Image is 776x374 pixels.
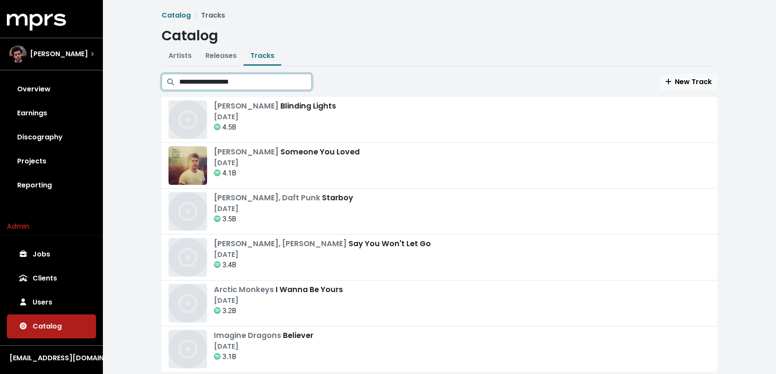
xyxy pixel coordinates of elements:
[214,296,343,306] div: [DATE]
[214,101,280,111] span: [PERSON_NAME]
[7,77,96,101] a: Overview
[168,330,207,368] img: Album art for this track
[214,260,431,270] div: 3.4B
[7,101,96,125] a: Earnings
[162,27,717,44] h1: Catalog
[214,238,431,249] div: Say You Won't Let Go
[214,352,313,362] div: 3.1B
[179,74,312,90] input: Search tracks
[168,100,207,139] img: Album art for this track
[214,330,313,341] div: Believer
[214,306,343,316] div: 3.2B
[665,77,712,87] span: New Track
[214,250,431,260] div: [DATE]
[205,51,237,60] a: Releases
[214,214,353,224] div: 3.5B
[250,51,274,60] a: Tracks
[168,51,192,60] a: Artists
[168,146,207,185] img: Album art for this track
[7,125,96,149] a: Discography
[660,74,717,90] button: New Track
[162,189,717,235] a: Album art for this track[PERSON_NAME], Daft Punk Starboy[DATE] 3.5B
[214,341,313,352] div: [DATE]
[7,353,96,364] button: [EMAIL_ADDRESS][DOMAIN_NAME]
[162,10,717,21] nav: breadcrumb
[214,147,280,157] span: [PERSON_NAME]
[162,280,717,326] a: Album art for this trackArctic Monkeys I Wanna Be Yours[DATE] 3.2B
[214,122,336,133] div: 4.5B
[168,192,207,231] img: Album art for this track
[214,158,360,168] div: [DATE]
[214,284,276,295] span: Arctic Monkeys
[214,284,343,295] div: I Wanna Be Yours
[162,97,717,143] a: Album art for this track[PERSON_NAME] Blinding Lights[DATE] 4.5B
[9,45,27,63] img: The selected account / producer
[7,149,96,173] a: Projects
[162,143,717,189] a: Album art for this track[PERSON_NAME] Someone You Loved[DATE] 4.1B
[7,242,96,266] a: Jobs
[214,193,322,203] span: [PERSON_NAME], Daft Punk
[162,235,717,280] a: Album art for this track[PERSON_NAME], [PERSON_NAME] Say You Won't Let Go[DATE] 3.4B
[7,17,66,27] a: mprs logo
[168,284,207,323] img: Album art for this track
[214,146,360,157] div: Someone You Loved
[7,173,96,197] a: Reporting
[168,238,207,277] img: Album art for this track
[162,10,191,20] a: Catalog
[7,266,96,290] a: Clients
[214,100,336,112] div: Blinding Lights
[214,204,353,214] div: [DATE]
[214,192,353,203] div: Starboy
[214,330,283,341] span: Imagine Dragons
[7,290,96,314] a: Users
[162,326,717,372] a: Album art for this trackImagine Dragons Believer[DATE] 3.1B
[214,238,349,249] span: [PERSON_NAME], [PERSON_NAME]
[214,112,336,122] div: [DATE]
[30,49,88,59] span: [PERSON_NAME]
[214,168,360,178] div: 4.1B
[191,10,225,21] li: Tracks
[9,353,93,363] div: [EMAIL_ADDRESS][DOMAIN_NAME]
